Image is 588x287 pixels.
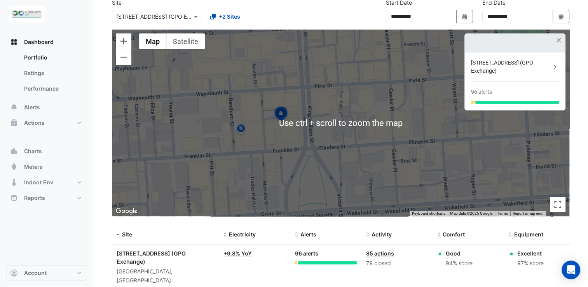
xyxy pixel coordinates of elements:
button: Show street map [139,33,166,49]
button: Actions [6,115,87,131]
div: Good [446,249,473,257]
fa-icon: Select Date [461,13,468,20]
img: site-pin-selected.svg [272,105,290,124]
img: Company Logo [9,6,44,22]
div: [STREET_ADDRESS] (GPO Exchange) [117,249,214,266]
span: Charts [24,147,42,155]
app-icon: Alerts [10,103,18,111]
app-icon: Actions [10,119,18,127]
span: +2 Sites [219,12,240,21]
div: 96 alerts [471,88,492,96]
span: Meters [24,163,43,171]
app-icon: Indoor Env [10,178,18,186]
app-icon: Reports [10,194,18,202]
span: Electricity [229,231,256,238]
span: Actions [24,119,45,127]
button: Indoor Env [6,175,87,190]
span: Indoor Env [24,178,53,186]
div: Open Intercom Messenger [562,261,580,279]
img: Google [114,206,140,216]
fa-icon: Select Date [558,13,565,20]
button: Reports [6,190,87,206]
button: Toggle fullscreen view [550,197,565,212]
div: 94% score [446,259,473,268]
div: Excellent [517,249,544,257]
span: Dashboard [24,38,54,46]
span: Map data ©2025 Google [450,211,492,215]
button: Meters [6,159,87,175]
span: Equipment [514,231,543,238]
div: 97% score [517,259,544,268]
a: Performance [18,81,87,96]
div: [STREET_ADDRESS] (GPO Exchange) [471,59,551,75]
app-icon: Charts [10,147,18,155]
button: Keyboard shortcuts [412,211,445,216]
div: Dashboard [6,50,87,100]
span: Account [24,269,47,277]
button: Account [6,265,87,281]
a: Portfolio [18,50,87,65]
button: Show satellite imagery [166,33,205,49]
button: Charts [6,143,87,159]
div: [GEOGRAPHIC_DATA], [GEOGRAPHIC_DATA] [117,267,214,285]
span: Site [122,231,132,238]
span: Comfort [443,231,465,238]
button: Zoom in [116,33,131,49]
app-icon: Dashboard [10,38,18,46]
a: Ratings [18,65,87,81]
a: +9.8% YoY [223,250,252,257]
div: 79 closed [366,259,428,268]
button: Dashboard [6,34,87,50]
a: Open this area in Google Maps (opens a new window) [114,206,140,216]
app-icon: Meters [10,163,18,171]
span: Activity [372,231,392,238]
button: Alerts [6,100,87,115]
div: 96 alerts [295,249,356,258]
img: site-pin.svg [235,123,247,136]
span: Reports [24,194,45,202]
span: Alerts [24,103,40,111]
button: +2 Sites [205,10,245,23]
a: Terms [497,211,508,215]
a: Report a map error [513,211,544,215]
span: Alerts [300,231,316,238]
a: 85 actions [366,250,394,257]
button: Zoom out [116,49,131,65]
